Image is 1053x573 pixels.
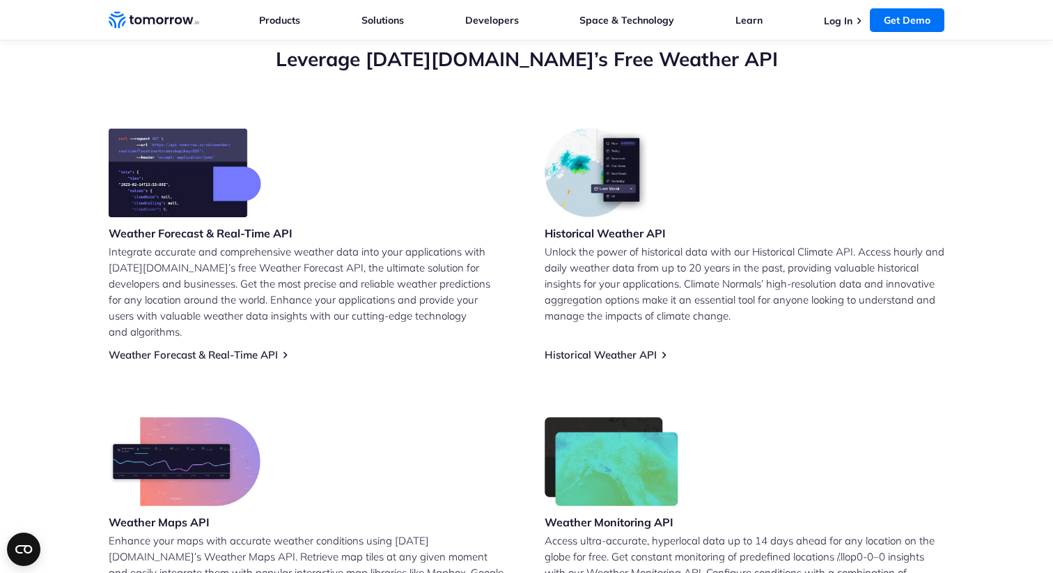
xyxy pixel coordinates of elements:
p: Integrate accurate and comprehensive weather data into your applications with [DATE][DOMAIN_NAME]... [109,244,508,340]
a: Developers [465,14,519,26]
a: Learn [735,14,763,26]
a: Solutions [361,14,404,26]
a: Log In [824,15,852,27]
a: Home link [109,10,199,31]
h3: Weather Forecast & Real-Time API [109,226,292,241]
a: Weather Forecast & Real-Time API [109,348,278,361]
a: Products [259,14,300,26]
a: Historical Weather API [545,348,657,361]
p: Unlock the power of historical data with our Historical Climate API. Access hourly and daily weat... [545,244,944,324]
a: Get Demo [870,8,944,32]
h2: Leverage [DATE][DOMAIN_NAME]’s Free Weather API [109,46,944,72]
button: Open CMP widget [7,533,40,566]
h3: Historical Weather API [545,226,666,241]
h3: Weather Maps API [109,515,260,530]
a: Space & Technology [579,14,674,26]
h3: Weather Monitoring API [545,515,678,530]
